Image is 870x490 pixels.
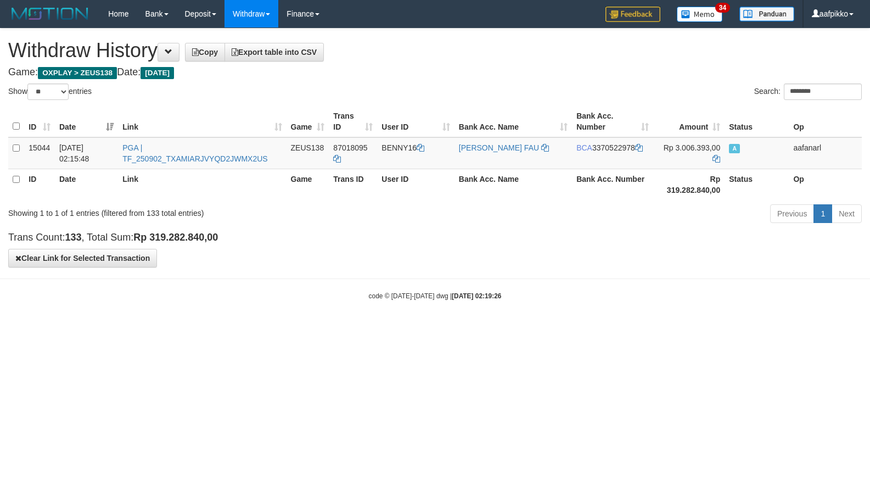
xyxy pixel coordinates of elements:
button: Clear Link for Selected Transaction [8,249,157,268]
strong: 133 [65,232,81,243]
th: Bank Acc. Number [572,169,653,200]
th: User ID: activate to sort column ascending [377,106,454,137]
span: Copy [192,48,218,57]
th: Op [789,169,862,200]
strong: Rp 319.282.840,00 [667,175,720,194]
small: code © [DATE]-[DATE] dwg | [369,292,502,300]
td: aafanarl [789,137,862,169]
th: ID [24,169,55,200]
th: Link: activate to sort column ascending [118,106,286,137]
th: Game: activate to sort column ascending [287,106,329,137]
th: Trans ID: activate to sort column ascending [329,106,377,137]
img: panduan.png [739,7,794,21]
img: MOTION_logo.png [8,5,92,22]
td: BENNY16 [377,137,454,169]
a: Export table into CSV [224,43,324,62]
label: Search: [754,83,862,100]
th: ID: activate to sort column ascending [24,106,55,137]
span: Approved - Marked by aafanarl [729,144,740,153]
a: [PERSON_NAME] FAU [459,143,539,152]
th: Bank Acc. Name: activate to sort column ascending [454,106,572,137]
th: Link [118,169,286,200]
a: Copy [185,43,225,62]
strong: [DATE] 02:19:26 [452,292,501,300]
th: Amount: activate to sort column ascending [653,106,725,137]
th: Op [789,106,862,137]
th: Status [725,106,789,137]
td: ZEUS138 [287,137,329,169]
td: 15044 [24,137,55,169]
th: Date [55,169,118,200]
span: OXPLAY > ZEUS138 [38,67,117,79]
h1: Withdraw History [8,40,862,62]
img: Button%20Memo.svg [677,7,723,22]
th: User ID [377,169,454,200]
th: Game [287,169,329,200]
h4: Trans Count: , Total Sum: [8,232,862,243]
img: Feedback.jpg [605,7,660,22]
span: [DATE] [141,67,174,79]
select: Showentries [27,83,69,100]
a: 1 [813,204,832,223]
th: Bank Acc. Number: activate to sort column ascending [572,106,653,137]
div: Showing 1 to 1 of 1 entries (filtered from 133 total entries) [8,203,354,219]
input: Search: [784,83,862,100]
h4: Game: Date: [8,67,862,78]
span: Rp 3.006.393,00 [664,143,721,152]
a: Next [832,204,862,223]
label: Show entries [8,83,92,100]
td: 3370522978 [572,137,653,169]
td: [DATE] 02:15:48 [55,137,118,169]
strong: Rp 319.282.840,00 [133,232,218,243]
th: Date: activate to sort column ascending [55,106,118,137]
th: Status [725,169,789,200]
td: 87018095 [329,137,377,169]
th: Trans ID [329,169,377,200]
a: Previous [770,204,814,223]
a: PGA | TF_250902_TXAMIARJVYQD2JWMX2US [122,143,268,163]
span: Export table into CSV [232,48,317,57]
th: Bank Acc. Name [454,169,572,200]
span: BCA [576,143,592,152]
span: 34 [715,3,730,13]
